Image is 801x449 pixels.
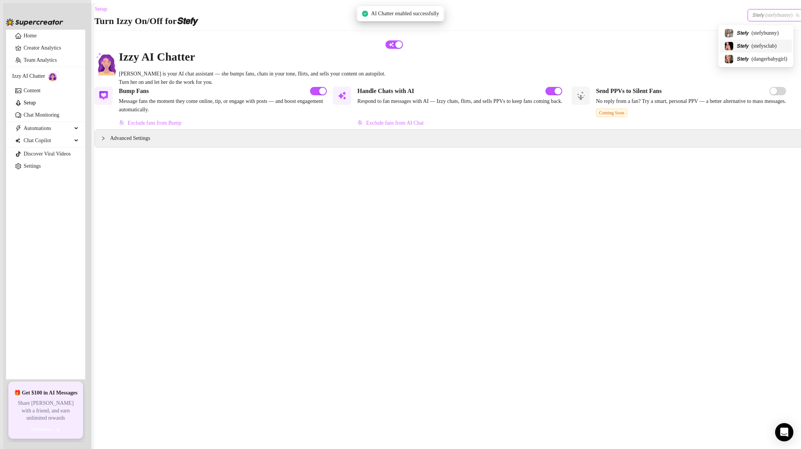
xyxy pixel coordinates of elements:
[31,427,52,433] span: Earn now
[119,120,125,125] img: svg%3e
[24,33,37,38] a: Home
[576,91,585,100] img: svg%3e
[94,15,197,27] h3: Turn Izzy On/Off for 𝙎𝙩𝙚𝙛𝙮
[24,88,40,93] a: Content
[24,100,36,106] a: Setup
[101,136,106,141] span: collapsed
[48,71,60,82] img: AI Chatter
[94,3,113,15] button: Setup
[737,42,748,50] span: 𝙎𝙩𝙚𝙛𝙮
[795,13,800,18] span: team
[751,55,787,63] span: ( dangerbabygirl )
[101,134,110,143] div: collapsed
[6,18,63,26] img: logo-BBDzfeDw.svg
[362,11,368,17] span: check-circle
[119,50,385,64] h2: Izzy AI Chatter
[128,120,181,126] span: Exclude fans from Bump
[95,6,107,12] span: Setup
[110,134,150,143] span: Advanced Settings
[737,55,748,63] span: 𝙎𝙩𝙚𝙛𝙮
[13,425,78,434] button: Earn nowarrow-right
[725,29,733,37] img: 𝙎𝙩𝙚𝙛𝙮 (@stefybunny)
[752,10,799,21] span: 𝙎𝙩𝙚𝙛𝙮 (stefybunny)
[596,109,627,117] span: Coming Soon
[99,91,108,100] img: svg%3e
[24,163,41,169] a: Settings
[725,42,733,50] img: 𝙎𝙩𝙚𝙛𝙮 (@stefysclub)
[357,87,414,96] h5: Handle Chats with AI
[24,122,72,135] span: Automations
[24,135,72,147] span: Chat Copilot
[371,10,439,18] span: AI Chatter enabled successfully
[119,97,327,114] span: Message fans the moment they come online, tip, or engage with posts — and boost engagement automa...
[24,57,57,63] a: Team Analytics
[24,151,71,157] a: Discover Viral Videos
[119,87,149,96] h5: Bump Fans
[94,40,119,87] img: Izzy AI Chatter
[357,117,424,129] button: Exclude fans from AI Chat
[751,42,777,50] span: ( stefysclub )
[775,423,793,441] div: Open Intercom Messenger
[119,70,385,87] div: [PERSON_NAME] is your AI chat assistant — she bumps fans, chats in your tone, flirts, and sells y...
[358,120,363,125] img: svg%3e
[12,72,45,80] span: Izzy AI Chatter
[13,399,78,422] span: Share [PERSON_NAME] with a friend, and earn unlimited rewards
[55,427,60,432] span: arrow-right
[14,389,78,397] span: 🎁 Get $100 in AI Messages
[366,120,424,126] span: Exclude fans from AI Chat
[725,55,733,63] img: 𝙎𝙩𝙚𝙛𝙮 (@dangerbabygirl)
[596,87,662,96] h5: Send PPVs to Silent Fans
[119,117,182,129] button: Exclude fans from Bump
[737,29,748,37] span: 𝙎𝙩𝙚𝙛𝙮
[596,97,786,106] span: No reply from a fan? Try a smart, personal PPV — a better alternative to mass messages.
[357,97,562,106] span: Respond to fan messages with AI — Izzy chats, flirts, and sells PPVs to keep fans coming back.
[24,112,59,118] a: Chat Monitoring
[751,29,779,37] span: ( stefybunny )
[15,125,21,131] span: thunderbolt
[24,42,79,54] a: Creator Analytics
[15,138,20,143] img: Chat Copilot
[337,91,347,100] img: svg%3e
